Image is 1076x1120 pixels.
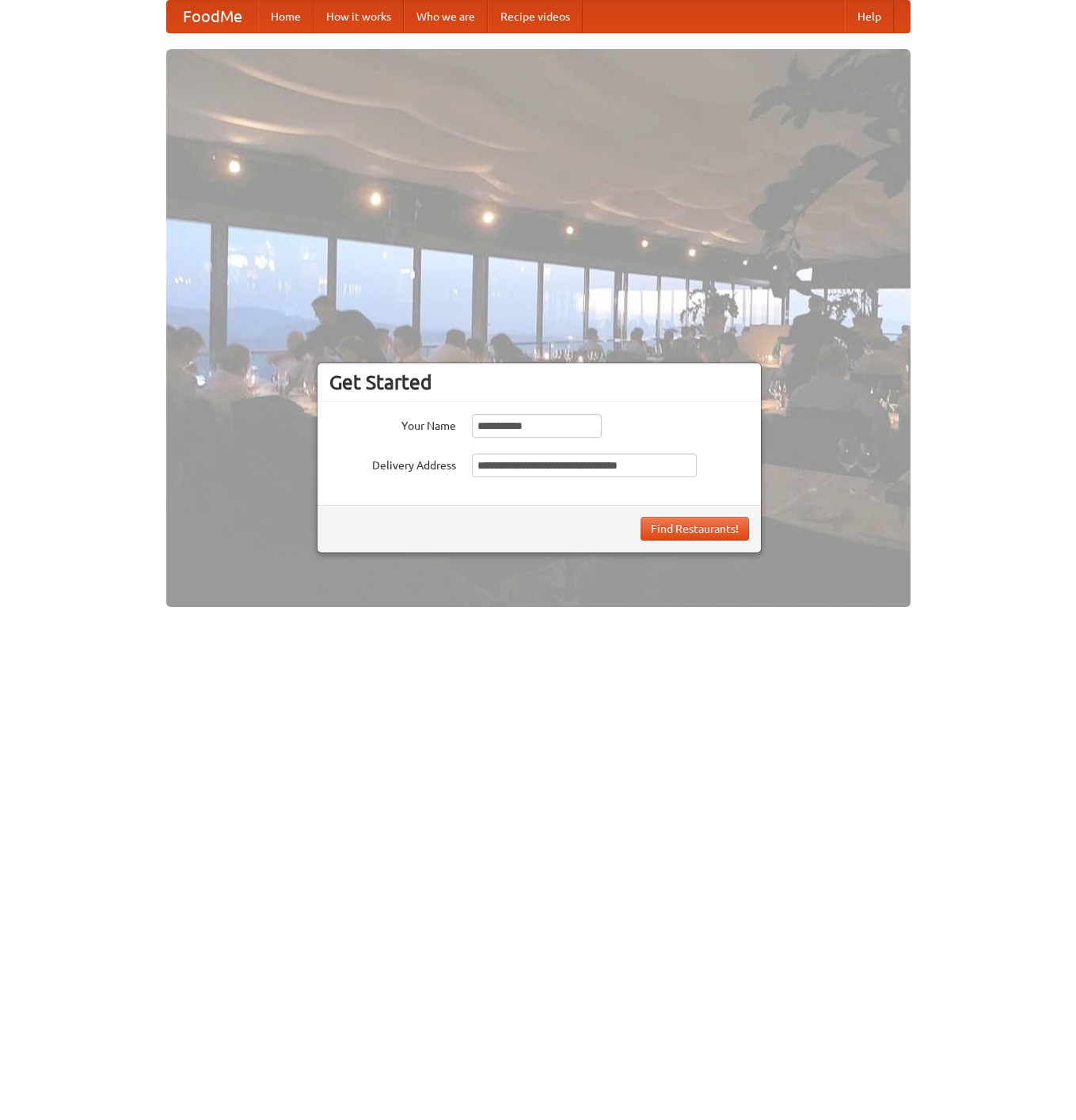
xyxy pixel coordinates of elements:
a: FoodMe [167,1,258,32]
h3: Get Started [329,370,749,394]
a: Who we are [404,1,488,32]
button: Find Restaurants! [641,517,749,541]
label: Your Name [329,414,456,434]
a: Home [258,1,314,32]
a: Recipe videos [488,1,583,32]
a: Help [845,1,894,32]
label: Delivery Address [329,454,456,473]
a: How it works [314,1,404,32]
